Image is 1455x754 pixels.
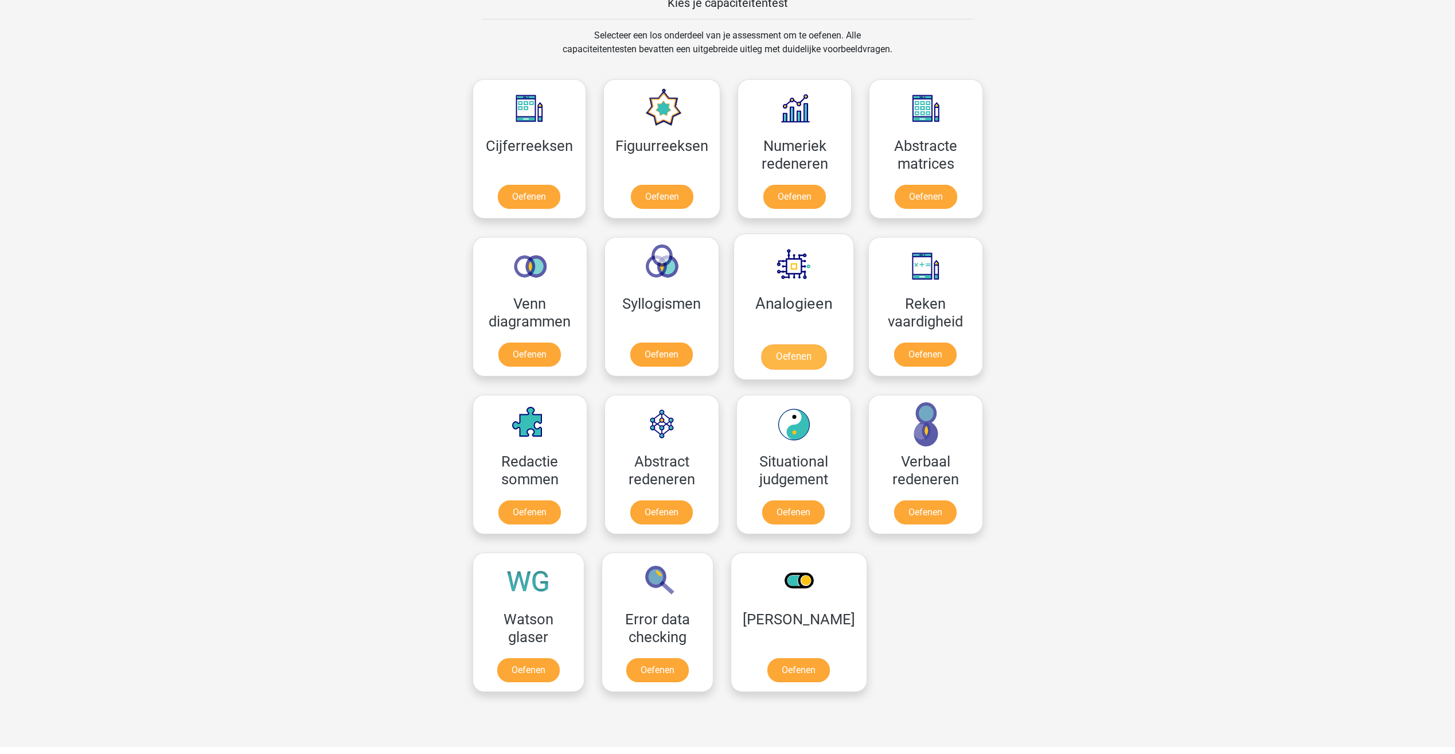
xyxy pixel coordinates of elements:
a: Oefenen [626,658,689,682]
a: Oefenen [763,185,826,209]
a: Oefenen [894,500,957,524]
a: Oefenen [760,344,826,370]
a: Oefenen [498,185,560,209]
a: Oefenen [630,343,693,367]
a: Oefenen [497,658,560,682]
a: Oefenen [631,185,693,209]
a: Oefenen [894,343,957,367]
a: Oefenen [895,185,957,209]
div: Selecteer een los onderdeel van je assessment om te oefenen. Alle capaciteitentesten bevatten een... [552,29,903,70]
a: Oefenen [767,658,830,682]
a: Oefenen [498,500,561,524]
a: Oefenen [498,343,561,367]
a: Oefenen [630,500,693,524]
a: Oefenen [762,500,825,524]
